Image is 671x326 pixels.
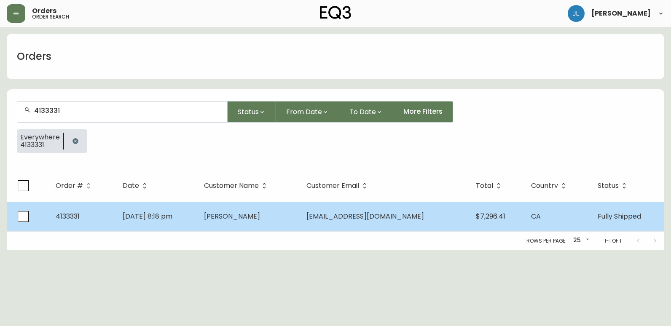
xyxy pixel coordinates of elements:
div: 25 [570,234,591,248]
span: Orders [32,8,56,14]
span: [PERSON_NAME] [204,211,260,221]
span: Fully Shipped [598,211,641,221]
span: Customer Name [204,183,259,188]
span: Total [476,183,493,188]
img: logo [320,6,351,19]
span: $7,296.41 [476,211,505,221]
span: Date [123,182,150,190]
span: [EMAIL_ADDRESS][DOMAIN_NAME] [306,211,424,221]
span: Status [598,183,619,188]
button: More Filters [393,101,453,123]
p: 1-1 of 1 [604,237,621,245]
span: Country [531,183,558,188]
button: Status [228,101,276,123]
span: Order # [56,182,94,190]
span: 4133331 [56,211,80,221]
h1: Orders [17,49,51,64]
span: 4133331 [20,141,60,149]
span: Customer Name [204,182,270,190]
span: Total [476,182,504,190]
img: 1c9c23e2a847dab86f8017579b61559c [568,5,585,22]
p: Rows per page: [526,237,566,245]
span: CA [531,211,541,221]
span: To Date [349,107,376,117]
span: [DATE] 8:18 pm [123,211,172,221]
span: From Date [286,107,322,117]
span: Everywhere [20,134,60,141]
span: Status [238,107,259,117]
span: Date [123,183,139,188]
span: More Filters [403,107,443,116]
span: Customer Email [306,182,370,190]
button: From Date [276,101,339,123]
span: [PERSON_NAME] [591,10,651,17]
span: Customer Email [306,183,359,188]
button: To Date [339,101,393,123]
span: Status [598,182,630,190]
span: Country [531,182,569,190]
input: Search [34,107,220,115]
span: Order # [56,183,83,188]
h5: order search [32,14,69,19]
